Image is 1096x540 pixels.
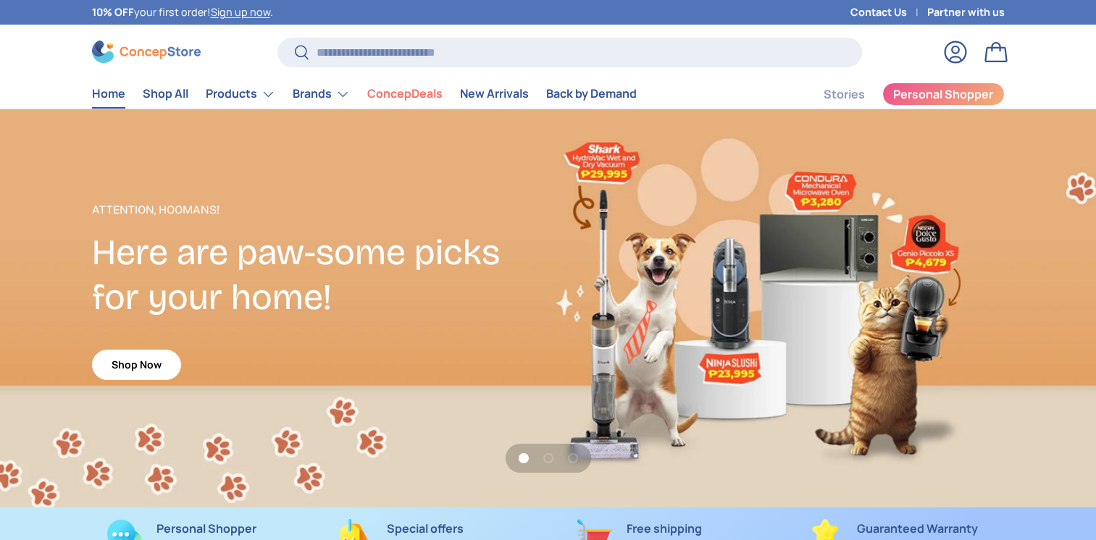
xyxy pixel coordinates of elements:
[156,520,256,536] strong: Personal Shopper
[92,4,273,20] p: your first order! .
[92,201,548,219] p: Attention, Hoomans!
[206,80,275,109] a: Products
[92,80,125,108] a: Home
[293,80,350,109] a: Brands
[882,83,1005,106] a: Personal Shopper
[627,520,702,536] strong: Free shipping
[197,80,284,109] summary: Products
[460,80,529,108] a: New Arrivals
[92,5,134,19] strong: 10% OFF
[850,4,927,20] a: Contact Us
[927,4,1005,20] a: Partner with us
[367,80,443,108] a: ConcepDeals
[92,230,548,320] h2: Here are paw-some picks for your home!
[387,520,464,536] strong: Special offers
[789,80,1005,109] nav: Secondary
[92,80,637,109] nav: Primary
[824,80,865,109] a: Stories
[893,88,993,100] span: Personal Shopper
[284,80,359,109] summary: Brands
[546,80,637,108] a: Back by Demand
[143,80,188,108] a: Shop All
[857,520,978,536] strong: Guaranteed Warranty
[92,41,201,63] img: ConcepStore
[211,5,270,19] a: Sign up now
[92,350,181,381] a: Shop Now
